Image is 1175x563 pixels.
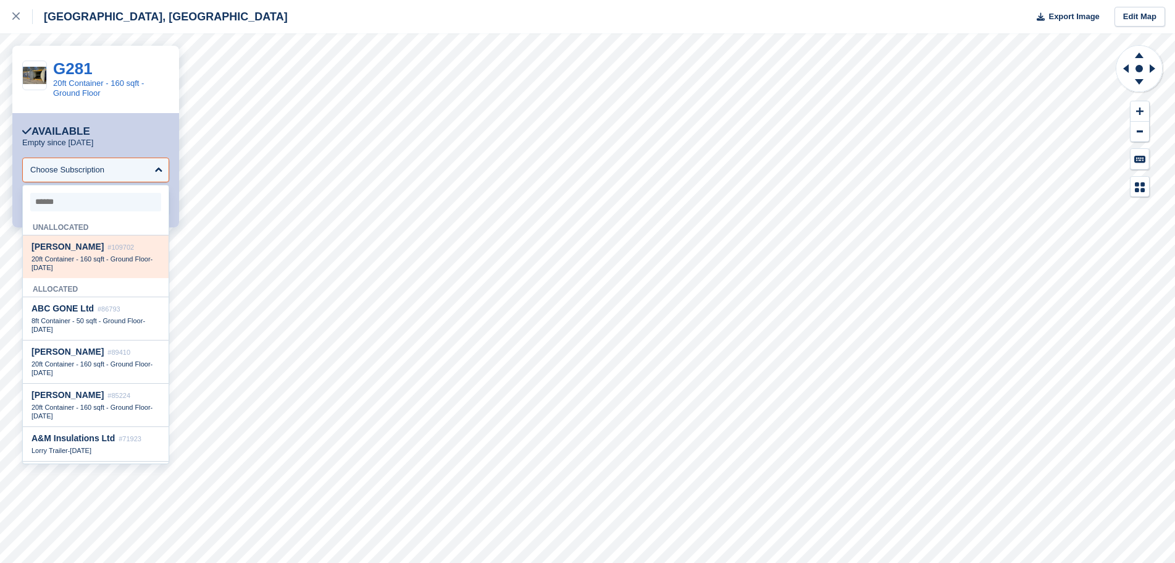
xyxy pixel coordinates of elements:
button: Zoom Out [1131,122,1149,142]
span: Lorry Trailer [31,447,68,454]
span: 20ft Container - 160 sqft - Ground Floor [31,404,151,411]
span: [PERSON_NAME] [31,347,104,357]
span: #109702 [107,243,134,251]
a: Edit Map [1114,7,1165,27]
a: 20ft Container - 160 sqft - Ground Floor [53,78,144,98]
span: ABC GONE Ltd [31,303,94,313]
div: Available [22,125,90,138]
span: 8ft Container - 50 sqft - Ground Floor [31,317,143,324]
div: Unallocated [23,216,169,235]
div: Choose Subscription [30,164,104,176]
span: [DATE] [31,326,53,333]
div: [GEOGRAPHIC_DATA], [GEOGRAPHIC_DATA] [33,9,288,24]
div: - [31,403,160,420]
div: - [31,360,160,377]
span: #71923 [119,435,141,442]
button: Zoom In [1131,101,1149,122]
button: Keyboard Shortcuts [1131,149,1149,169]
span: [DATE] [31,369,53,376]
span: #89410 [107,349,130,356]
span: [PERSON_NAME] [31,390,104,400]
span: A&M Insulations Ltd [31,433,115,443]
button: Map Legend [1131,177,1149,197]
div: - [31,316,160,334]
span: 20ft Container - 160 sqft - Ground Floor [31,360,151,368]
span: [DATE] [70,447,91,454]
span: #86793 [98,305,120,313]
img: IMG_3952.jpeg [23,67,46,85]
span: [DATE] [31,264,53,271]
div: - [31,446,160,455]
span: Export Image [1048,11,1099,23]
p: Empty since [DATE] [22,138,93,148]
span: [DATE] [31,412,53,420]
span: #85224 [107,392,130,399]
span: [PERSON_NAME] [31,242,104,252]
span: 20ft Container - 160 sqft - Ground Floor [31,255,151,263]
div: - [31,255,160,272]
a: G281 [53,59,93,78]
div: Allocated [23,278,169,297]
button: Export Image [1029,7,1100,27]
